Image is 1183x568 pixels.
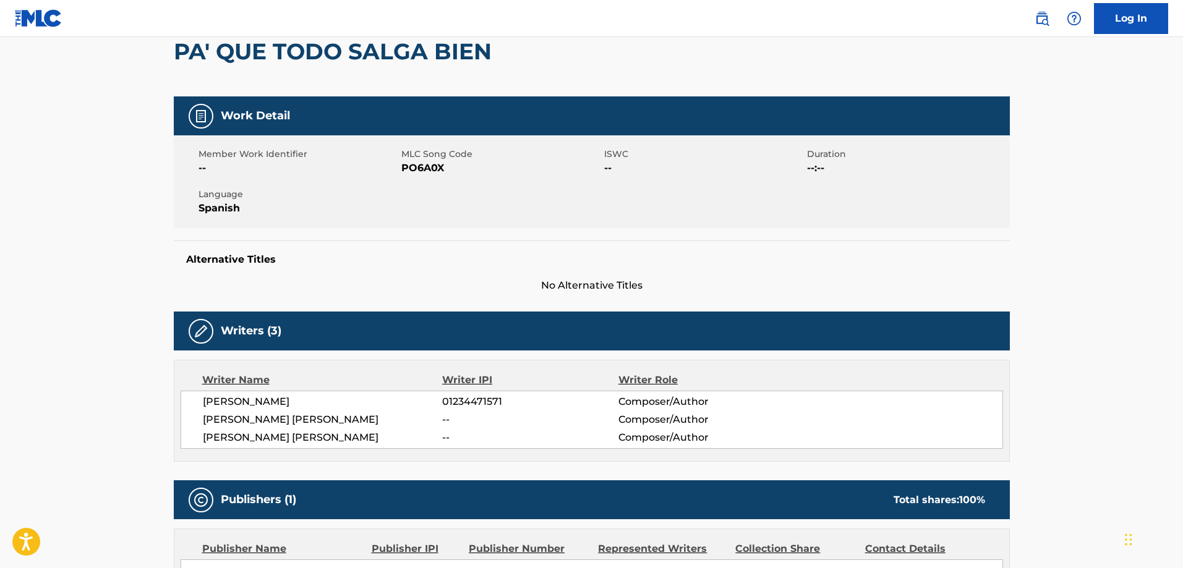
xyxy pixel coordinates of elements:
[442,412,618,427] span: --
[202,541,362,556] div: Publisher Name
[186,253,997,266] h5: Alternative Titles
[598,541,726,556] div: Represented Writers
[401,161,601,176] span: PO6A0X
[618,373,779,388] div: Writer Role
[1030,6,1054,31] a: Public Search
[807,148,1007,161] span: Duration
[203,412,443,427] span: [PERSON_NAME] [PERSON_NAME]
[604,148,804,161] span: ISWC
[202,373,443,388] div: Writer Name
[618,430,779,445] span: Composer/Author
[372,541,459,556] div: Publisher IPI
[194,109,208,124] img: Work Detail
[1125,521,1132,558] div: Drag
[959,494,985,506] span: 100 %
[221,324,281,338] h5: Writers (3)
[618,394,779,409] span: Composer/Author
[199,188,398,201] span: Language
[1035,11,1049,26] img: search
[174,278,1010,293] span: No Alternative Titles
[1067,11,1082,26] img: help
[865,541,985,556] div: Contact Details
[469,541,589,556] div: Publisher Number
[221,493,296,507] h5: Publishers (1)
[203,430,443,445] span: [PERSON_NAME] [PERSON_NAME]
[199,148,398,161] span: Member Work Identifier
[203,394,443,409] span: [PERSON_NAME]
[618,412,779,427] span: Composer/Author
[1121,509,1183,568] iframe: Chat Widget
[194,324,208,339] img: Writers
[1094,3,1168,34] a: Log In
[442,430,618,445] span: --
[199,161,398,176] span: --
[735,541,855,556] div: Collection Share
[894,493,985,507] div: Total shares:
[401,148,601,161] span: MLC Song Code
[221,109,290,123] h5: Work Detail
[807,161,1007,176] span: --:--
[604,161,804,176] span: --
[1062,6,1087,31] div: Help
[442,394,618,409] span: 01234471571
[174,38,498,66] h2: PA' QUE TODO SALGA BIEN
[199,201,398,216] span: Spanish
[15,9,62,27] img: MLC Logo
[194,493,208,507] img: Publishers
[442,373,618,388] div: Writer IPI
